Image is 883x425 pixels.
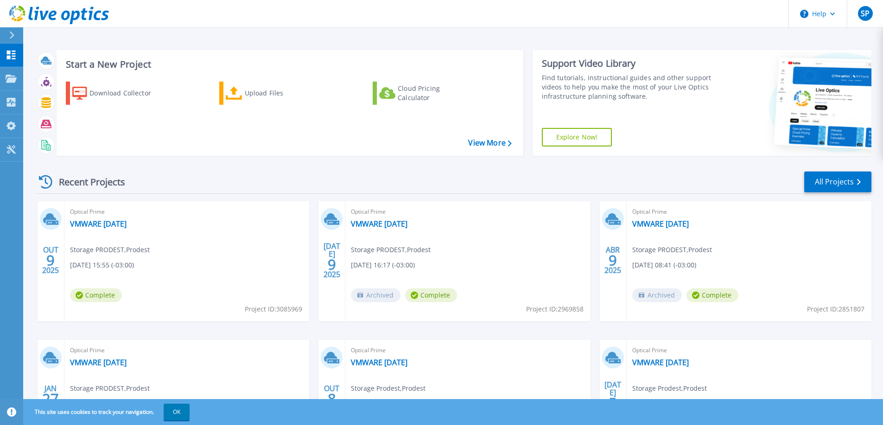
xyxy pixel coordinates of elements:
div: OUT 2025 [42,243,59,277]
span: [DATE] 08:41 (-03:00) [632,260,696,270]
a: Download Collector [66,82,169,105]
span: 9 [46,256,55,264]
span: Storage PRODEST , Prodest [632,245,712,255]
span: Optical Prime [351,345,584,355]
button: OK [164,404,190,420]
div: ABR 2025 [604,243,622,277]
span: Storage PRODEST , Prodest [70,383,150,393]
span: Optical Prime [70,207,304,217]
span: Optical Prime [632,345,866,355]
div: OUT 2024 [323,382,341,416]
a: VMWARE [DATE] [70,219,127,228]
a: View More [468,139,511,147]
span: Archived [632,288,682,302]
div: [DATE] 2024 [604,382,622,416]
a: VMWARE [DATE] [632,219,689,228]
span: Complete [405,288,457,302]
span: Complete [70,288,122,302]
span: 9 [328,260,336,268]
div: Recent Projects [36,171,138,193]
span: Optical Prime [351,207,584,217]
span: Optical Prime [70,345,304,355]
div: Upload Files [245,84,319,102]
a: VMWARE [DATE] [70,358,127,367]
h3: Start a New Project [66,59,511,70]
div: Support Video Library [542,57,715,70]
a: VMWARE [DATE] [351,219,407,228]
span: Optical Prime [632,207,866,217]
span: Project ID: 2851807 [807,304,864,314]
span: Storage Prodest , Prodest [351,383,426,393]
div: JAN 2025 [42,382,59,416]
span: 8 [328,395,336,403]
div: [DATE] 2025 [323,243,341,277]
span: 27 [42,395,59,403]
div: Find tutorials, instructional guides and other support videos to help you make the most of your L... [542,73,715,101]
div: Cloud Pricing Calculator [398,84,472,102]
span: Project ID: 2969858 [526,304,584,314]
a: Cloud Pricing Calculator [373,82,476,105]
a: VMWARE [DATE] [632,358,689,367]
a: All Projects [804,171,871,192]
a: Explore Now! [542,128,612,146]
a: Upload Files [219,82,323,105]
a: VMWARE [DATE] [351,358,407,367]
span: [DATE] 16:17 (-03:00) [351,260,415,270]
span: 9 [609,256,617,264]
span: Storage PRODEST , Prodest [351,245,431,255]
span: SP [861,10,870,17]
span: Storage Prodest , Prodest [632,383,707,393]
div: Download Collector [89,84,164,102]
span: Storage PRODEST , Prodest [70,245,150,255]
span: Project ID: 3085969 [245,304,302,314]
span: [DATE] 15:55 (-03:00) [70,260,134,270]
span: Complete [686,288,738,302]
span: Archived [351,288,400,302]
span: This site uses cookies to track your navigation. [25,404,190,420]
